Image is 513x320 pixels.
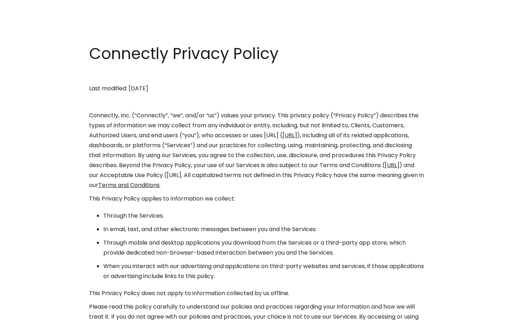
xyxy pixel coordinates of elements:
[89,97,424,107] p: ‍
[7,307,43,318] aside: Language selected: English
[89,84,424,94] p: Last modified: [DATE]
[103,261,424,281] li: When you interact with our advertising and applications on third-party websites and services, if ...
[103,238,424,258] li: Through mobile and desktop applications you download from the Services or a third-party app store...
[14,308,43,318] ul: Language list
[98,181,160,189] a: Terms and Conditions
[385,161,399,169] a: [URL]
[89,288,424,298] p: This Privacy Policy does not apply to information collected by us offline.
[89,194,424,204] p: This Privacy Policy applies to information we collect:
[89,111,424,190] p: Connectly, Inc. (“Connectly”, “we”, and/or “us”) values your privacy. This privacy policy (“Priva...
[89,43,424,65] h1: Connectly Privacy Policy
[89,70,424,80] p: ‍
[103,224,424,234] li: In email, text, and other electronic messages between you and the Services.
[103,211,424,221] li: Through the Services.
[283,131,297,139] a: [URL]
